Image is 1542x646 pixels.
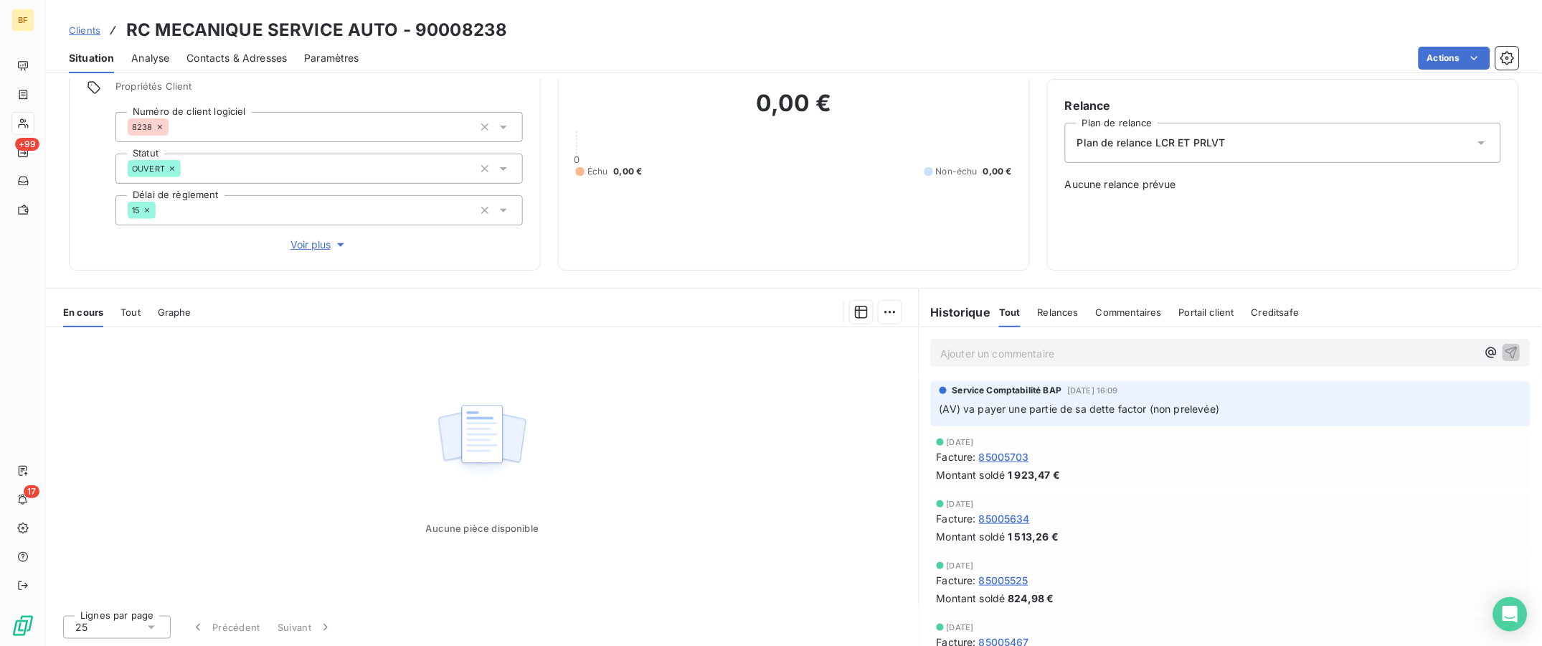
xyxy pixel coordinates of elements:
[1065,97,1501,114] h6: Relance
[24,485,39,498] span: 17
[937,529,1006,544] span: Montant soldé
[132,123,153,131] span: 8238
[947,438,974,446] span: [DATE]
[426,523,539,534] span: Aucune pièce disponible
[131,51,169,65] span: Analyse
[115,80,523,100] span: Propriétés Client
[1252,306,1300,318] span: Creditsafe
[999,306,1021,318] span: Tout
[574,154,580,165] span: 0
[181,162,192,175] input: Ajouter une valeur
[186,51,287,65] span: Contacts & Adresses
[436,397,528,486] img: Empty state
[587,165,608,178] span: Échu
[69,24,100,36] span: Clients
[940,403,1220,415] span: (AV) va payer une partie de sa dette factor (non prelevée)
[947,623,974,632] span: [DATE]
[614,165,643,178] span: 0,00 €
[576,89,1012,132] h2: 0,00 €
[937,449,976,464] span: Facture :
[11,9,34,32] div: BF
[1065,177,1501,192] span: Aucune relance prévue
[979,449,1029,464] span: 85005703
[132,206,140,215] span: 15
[126,17,507,43] h3: RC MECANIQUE SERVICE AUTO - 90008238
[290,238,348,252] span: Voir plus
[169,121,180,134] input: Ajouter une valeur
[69,23,100,37] a: Clients
[1008,467,1061,482] span: 1 923,47 €
[269,612,341,642] button: Suivant
[1179,306,1234,318] span: Portail client
[15,138,39,151] span: +99
[1077,136,1226,150] span: Plan de relance LCR ET PRLVT
[919,304,991,321] h6: Historique
[1067,386,1118,395] span: [DATE] 16:09
[1419,47,1490,70] button: Actions
[304,51,359,65] span: Paramètres
[69,51,114,65] span: Situation
[947,561,974,570] span: [DATE]
[1008,529,1059,544] span: 1 513,26 €
[1493,597,1528,632] div: Open Intercom Messenger
[115,237,523,253] button: Voir plus
[11,614,34,637] img: Logo LeanPay
[156,204,167,217] input: Ajouter une valeur
[158,306,191,318] span: Graphe
[936,165,978,178] span: Non-échu
[1008,591,1054,606] span: 824,98 €
[75,620,87,635] span: 25
[979,511,1030,526] span: 85005634
[979,573,1028,588] span: 85005525
[937,591,1006,606] span: Montant soldé
[120,306,141,318] span: Tout
[947,500,974,508] span: [DATE]
[1096,306,1162,318] span: Commentaires
[937,573,976,588] span: Facture :
[182,612,269,642] button: Précédent
[952,384,1062,397] span: Service Comptabilité BAP
[132,164,165,173] span: OUVERT
[983,165,1012,178] span: 0,00 €
[937,511,976,526] span: Facture :
[1038,306,1079,318] span: Relances
[937,467,1006,482] span: Montant soldé
[63,306,103,318] span: En cours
